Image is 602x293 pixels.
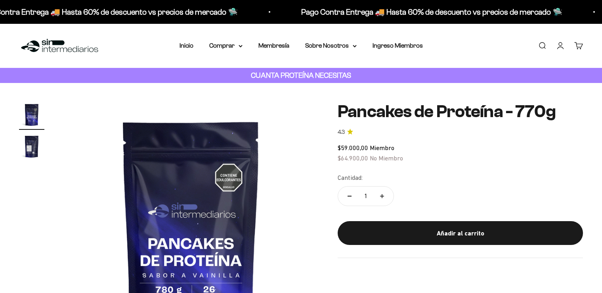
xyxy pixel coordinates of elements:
button: Añadir al carrito [338,221,583,245]
button: Aumentar cantidad [371,187,394,206]
button: Reducir cantidad [338,187,361,206]
strong: CUANTA PROTEÍNA NECESITAS [251,71,351,79]
button: Ir al artículo 2 [19,134,44,162]
span: 4.3 [338,128,345,137]
span: $64.900,00 [338,154,368,162]
a: Ingreso Miembros [373,42,423,49]
img: Pancakes de Proteína - 770g [19,134,44,159]
span: No Miembro [370,154,403,162]
span: $59.000,00 [338,144,368,151]
a: 4.34.3 de 5.0 estrellas [338,128,583,137]
summary: Comprar [209,40,243,51]
a: Inicio [180,42,193,49]
div: Añadir al carrito [354,228,567,239]
img: Pancakes de Proteína - 770g [19,102,44,127]
button: Ir al artículo 1 [19,102,44,130]
p: Pago Contra Entrega 🚚 Hasta 60% de descuento vs precios de mercado 🛸 [300,6,562,18]
a: Membresía [258,42,289,49]
summary: Sobre Nosotros [305,40,357,51]
label: Cantidad: [338,173,363,183]
h1: Pancakes de Proteína - 770g [338,102,583,121]
span: Miembro [370,144,394,151]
